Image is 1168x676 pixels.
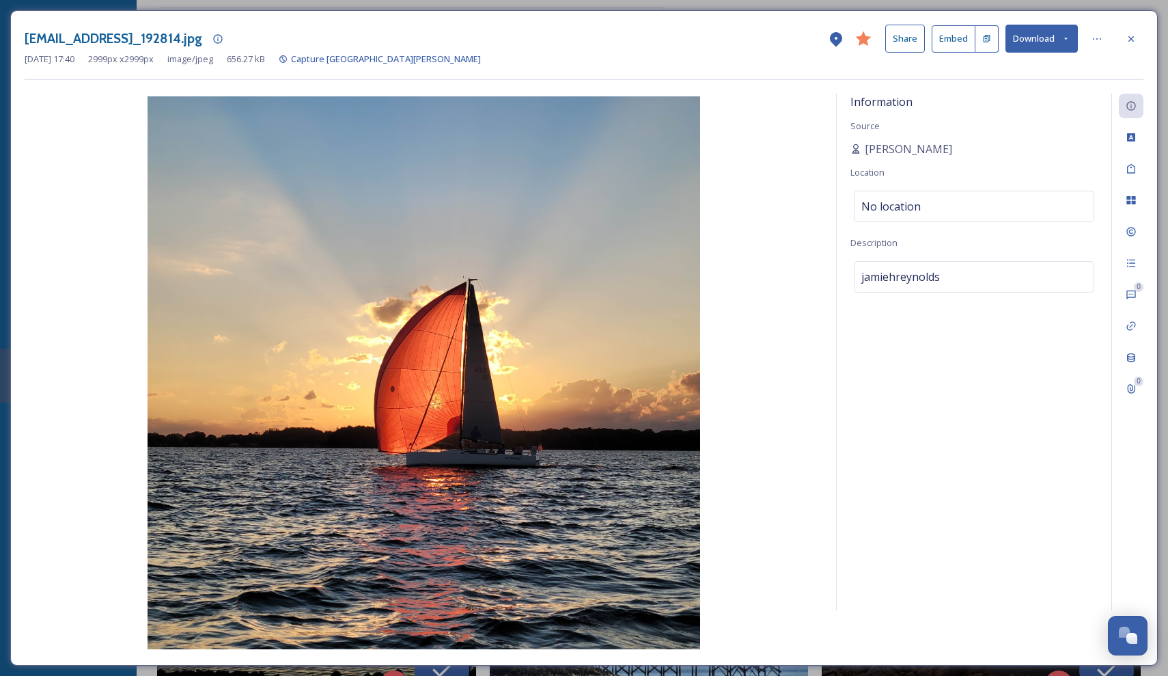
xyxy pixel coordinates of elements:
[167,53,213,66] span: image/jpeg
[1134,377,1143,386] div: 0
[1134,282,1143,292] div: 0
[885,25,925,53] button: Share
[1108,616,1148,655] button: Open Chat
[25,29,202,49] h3: [EMAIL_ADDRESS]_192814.jpg
[1005,25,1078,53] button: Download
[850,120,880,132] span: Source
[291,53,481,65] span: Capture [GEOGRAPHIC_DATA][PERSON_NAME]
[861,198,921,215] span: No location
[227,53,265,66] span: 656.27 kB
[850,94,913,109] span: Information
[861,269,940,285] span: jamiehreynolds
[932,25,975,53] button: Embed
[25,96,822,649] img: jamiehreynolds%40gmail.com-20220908_192814.jpg
[865,141,952,157] span: [PERSON_NAME]
[850,236,898,249] span: Description
[850,166,885,178] span: Location
[25,53,74,66] span: [DATE] 17:40
[88,53,154,66] span: 2999 px x 2999 px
